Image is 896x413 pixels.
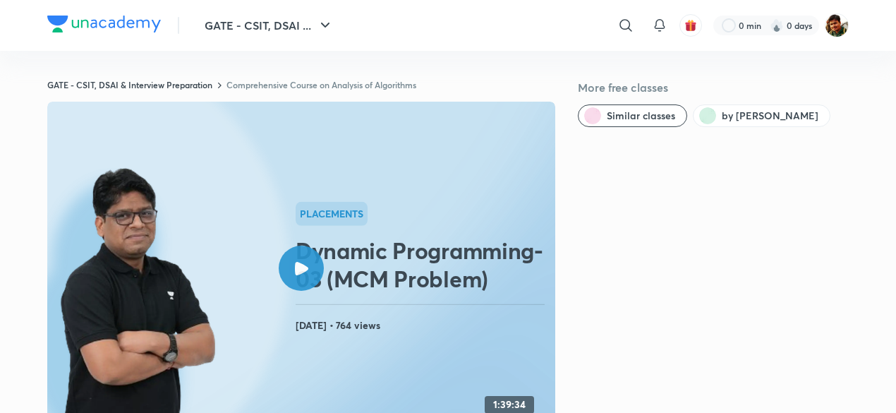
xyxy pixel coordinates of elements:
button: GATE - CSIT, DSAI ... [196,11,342,40]
h5: More free classes [578,79,849,96]
img: streak [770,18,784,32]
a: Company Logo [47,16,161,36]
span: by Pankaj Sharma [722,109,818,123]
img: avatar [684,19,697,32]
button: avatar [679,14,702,37]
a: Comprehensive Course on Analysis of Algorithms [226,79,416,90]
h4: 1:39:34 [493,399,526,411]
img: SUVRO [825,13,849,37]
button: by Pankaj Sharma [693,104,830,127]
a: GATE - CSIT, DSAI & Interview Preparation [47,79,212,90]
h2: Dynamic Programming-03 (MCM Problem) [296,237,550,293]
img: Company Logo [47,16,161,32]
span: Similar classes [607,109,675,123]
button: Similar classes [578,104,687,127]
h4: [DATE] • 764 views [296,316,550,335]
